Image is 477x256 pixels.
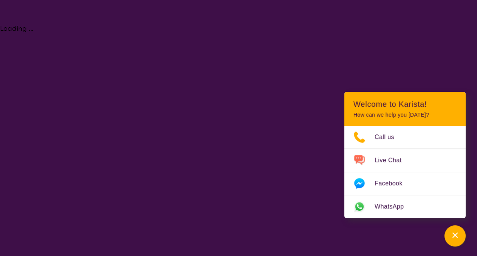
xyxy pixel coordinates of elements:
span: WhatsApp [375,201,413,212]
a: Web link opens in a new tab. [344,195,466,218]
h2: Welcome to Karista! [353,100,457,109]
span: Live Chat [375,155,411,166]
span: Call us [375,131,403,143]
button: Channel Menu [444,225,466,247]
div: Channel Menu [344,92,466,218]
p: How can we help you [DATE]? [353,112,457,118]
ul: Choose channel [344,126,466,218]
span: Facebook [375,178,411,189]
